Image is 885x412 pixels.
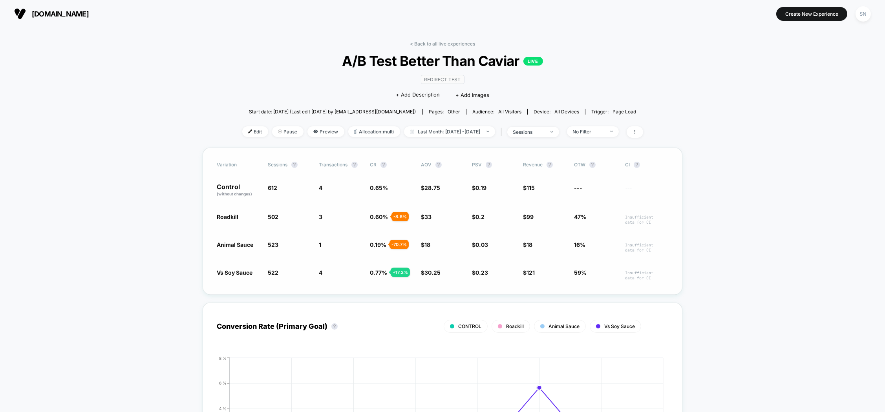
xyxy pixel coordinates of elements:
span: 1 [319,241,321,248]
span: Vs Soy Sauce [217,269,252,276]
span: 121 [527,269,535,276]
span: Sessions [268,162,287,168]
span: $ [523,269,535,276]
span: Last Month: [DATE] - [DATE] [404,126,495,137]
span: (without changes) [217,191,252,196]
span: Pause [272,126,304,137]
button: ? [435,162,442,168]
span: Device: [527,109,585,115]
span: --- [625,186,668,197]
span: 0.23 [475,269,488,276]
div: sessions [513,129,545,135]
span: $ [472,269,488,276]
p: LIVE [523,57,543,66]
span: Insufficient data for CI [625,270,668,281]
span: 0.65 % [370,184,388,191]
button: ? [380,162,387,168]
span: 523 [268,241,278,248]
span: [DOMAIN_NAME] [32,10,89,18]
div: Pages: [429,109,460,115]
span: 28.75 [424,184,440,191]
span: $ [472,213,485,220]
tspan: 6 % [219,381,227,385]
button: ? [291,162,298,168]
span: Variation [217,162,260,168]
tspan: 4 % [219,406,227,411]
p: Control [217,184,260,197]
button: Create New Experience [776,7,847,21]
span: Page Load [613,109,636,115]
span: 0.19 % [370,241,386,248]
span: $ [523,241,532,248]
button: ? [331,323,338,330]
span: Transactions [319,162,347,168]
span: All Visitors [498,109,521,115]
tspan: 8 % [219,356,227,361]
span: Animal Sauce [549,323,580,329]
div: Trigger: [591,109,636,115]
span: 0.77 % [370,269,387,276]
span: Roadkill [506,323,524,329]
span: 0.60 % [370,213,388,220]
span: $ [421,241,430,248]
span: A/B Test Better Than Caviar [262,53,623,69]
img: rebalance [354,129,357,134]
span: $ [421,269,441,276]
span: 59% [574,269,587,276]
span: CR [370,162,377,168]
span: Allocation: multi [348,126,400,137]
span: $ [421,184,440,191]
span: CI [625,162,668,168]
span: + Add Images [455,92,489,98]
button: SN [853,6,873,22]
span: Preview [307,126,344,137]
span: PSV [472,162,482,168]
span: 115 [527,184,535,191]
img: calendar [410,129,414,133]
img: end [278,129,282,133]
button: ? [351,162,358,168]
span: CONTROL [458,323,481,329]
div: Audience: [472,109,521,115]
button: [DOMAIN_NAME] [12,7,91,20]
div: - 8.6 % [391,212,409,221]
span: 612 [268,184,277,191]
span: Insufficient data for CI [625,242,668,253]
span: $ [472,241,488,248]
span: AOV [421,162,432,168]
img: end [486,131,489,132]
button: ? [634,162,640,168]
span: 0.2 [475,213,485,220]
span: 47% [574,213,586,220]
img: Visually logo [14,8,26,20]
span: Redirect Test [421,75,464,84]
span: Revenue [523,162,543,168]
button: ? [486,162,492,168]
span: other [448,109,460,115]
span: + Add Description [396,91,440,99]
span: $ [472,184,486,191]
img: end [610,131,613,132]
span: --- [574,184,582,191]
span: 33 [424,213,432,220]
div: No Filter [573,129,604,135]
span: Start date: [DATE] (Last edit [DATE] by [EMAIL_ADDRESS][DOMAIN_NAME]) [249,109,416,115]
span: 18 [424,241,430,248]
div: SN [856,6,871,22]
img: end [550,131,553,133]
a: < Back to all live experiences [410,41,475,47]
span: Edit [242,126,268,137]
img: edit [248,129,252,133]
div: - 70.7 % [389,240,409,249]
span: $ [421,213,432,220]
span: 30.25 [424,269,441,276]
span: 0.03 [475,241,488,248]
span: 0.19 [475,184,486,191]
span: 4 [319,184,322,191]
span: | [499,126,507,138]
span: $ [523,184,535,191]
span: 522 [268,269,278,276]
span: 99 [527,213,534,220]
span: 16% [574,241,585,248]
div: + 17.2 % [391,268,410,277]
